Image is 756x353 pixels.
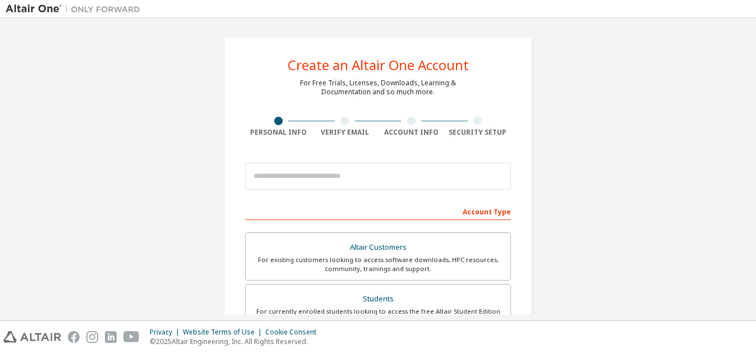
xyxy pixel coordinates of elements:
div: Personal Info [245,128,312,137]
img: Altair One [6,3,146,15]
div: Privacy [150,328,183,337]
div: Altair Customers [252,240,504,255]
p: © 2025 Altair Engineering, Inc. All Rights Reserved. [150,337,323,346]
div: For currently enrolled students looking to access the free Altair Student Edition bundle and all ... [252,307,504,325]
img: youtube.svg [123,331,140,343]
div: Create an Altair One Account [288,58,469,72]
img: linkedin.svg [105,331,117,343]
div: For existing customers looking to access software downloads, HPC resources, community, trainings ... [252,255,504,273]
div: Students [252,291,504,307]
img: altair_logo.svg [3,331,61,343]
div: For Free Trials, Licenses, Downloads, Learning & Documentation and so much more. [300,79,456,97]
div: Cookie Consent [265,328,323,337]
div: Website Terms of Use [183,328,265,337]
img: instagram.svg [86,331,98,343]
div: Account Info [378,128,445,137]
img: facebook.svg [68,331,80,343]
div: Verify Email [312,128,379,137]
div: Account Type [245,202,511,220]
div: Security Setup [445,128,511,137]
